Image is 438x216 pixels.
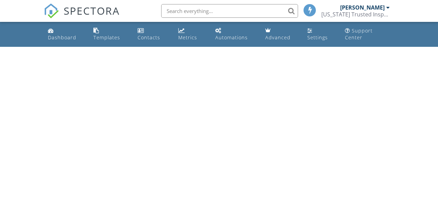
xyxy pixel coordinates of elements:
[340,4,385,11] div: [PERSON_NAME]
[64,3,120,18] span: SPECTORA
[44,9,120,24] a: SPECTORA
[342,25,393,44] a: Support Center
[305,25,336,44] a: Settings
[138,34,160,41] div: Contacts
[91,25,129,44] a: Templates
[265,34,291,41] div: Advanced
[321,11,390,18] div: Wyoming Trusted Inspections
[45,25,85,44] a: Dashboard
[262,25,299,44] a: Advanced
[307,34,328,41] div: Settings
[176,25,207,44] a: Metrics
[161,4,298,18] input: Search everything...
[215,34,248,41] div: Automations
[135,25,170,44] a: Contacts
[178,34,197,41] div: Metrics
[44,3,59,18] img: The Best Home Inspection Software - Spectora
[48,34,76,41] div: Dashboard
[93,34,120,41] div: Templates
[212,25,257,44] a: Automations (Basic)
[345,27,373,41] div: Support Center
